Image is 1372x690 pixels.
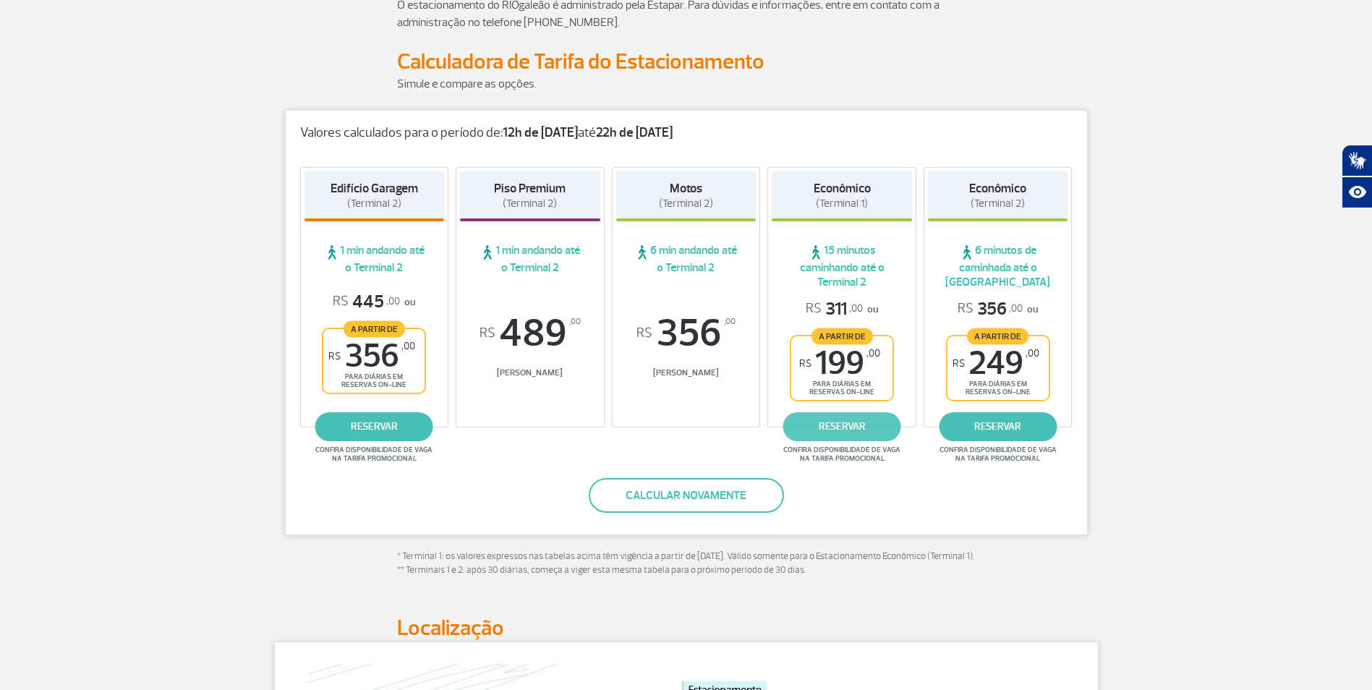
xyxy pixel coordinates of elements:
[460,243,600,275] span: 1 min andando até o Terminal 2
[814,181,871,196] strong: Econômico
[659,197,713,210] span: (Terminal 2)
[401,340,415,352] sup: ,00
[811,328,873,344] span: A partir de
[589,478,784,513] button: Calcular novamente
[781,446,903,463] span: Confira disponibilidade de vaga na tarifa promocional
[967,328,1028,344] span: A partir de
[953,357,965,370] sup: R$
[569,314,581,330] sup: ,00
[397,75,976,93] p: Simule e compare as opções.
[806,298,863,320] span: 311
[333,291,415,313] p: ou
[804,380,880,396] span: para diárias em reservas on-line
[953,347,1039,380] span: 249
[616,314,757,353] span: 356
[1342,145,1372,208] div: Plugin de acessibilidade da Hand Talk.
[596,124,673,141] strong: 22h de [DATE]
[928,243,1068,289] span: 6 minutos de caminhada até o [GEOGRAPHIC_DATA]
[344,320,405,337] span: A partir de
[960,380,1036,396] span: para diárias em reservas on-line
[969,181,1026,196] strong: Econômico
[816,197,868,210] span: (Terminal 1)
[315,412,433,441] a: reservar
[1342,145,1372,176] button: Abrir tradutor de língua de sinais.
[971,197,1025,210] span: (Terminal 2)
[503,197,557,210] span: (Terminal 2)
[304,243,445,275] span: 1 min andando até o Terminal 2
[1026,347,1039,359] sup: ,00
[397,550,976,578] p: * Terminal 1: os valores expressos nas tabelas acima têm vigência a partir de [DATE]. Válido some...
[300,125,1073,141] p: Valores calculados para o período de: até
[937,446,1059,463] span: Confira disponibilidade de vaga na tarifa promocional
[313,446,435,463] span: Confira disponibilidade de vaga na tarifa promocional
[328,340,415,372] span: 356
[958,298,1023,320] span: 356
[958,298,1038,320] p: ou
[494,181,566,196] strong: Piso Premium
[616,243,757,275] span: 6 min andando até o Terminal 2
[503,124,578,141] strong: 12h de [DATE]
[333,291,400,313] span: 445
[806,298,878,320] p: ou
[347,197,401,210] span: (Terminal 2)
[772,243,912,289] span: 15 minutos caminhando até o Terminal 2
[336,372,412,389] span: para diárias em reservas on-line
[460,314,600,353] span: 489
[866,347,880,359] sup: ,00
[670,181,702,196] strong: Motos
[460,367,600,378] span: [PERSON_NAME]
[328,350,341,362] sup: R$
[1342,176,1372,208] button: Abrir recursos assistivos.
[397,615,976,642] h2: Localização
[783,412,901,441] a: reservar
[616,367,757,378] span: [PERSON_NAME]
[331,181,418,196] strong: Edifício Garagem
[636,325,652,341] sup: R$
[799,347,880,380] span: 199
[480,325,495,341] sup: R$
[724,314,736,330] sup: ,00
[397,48,976,75] h2: Calculadora de Tarifa do Estacionamento
[939,412,1057,441] a: reservar
[799,357,811,370] sup: R$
